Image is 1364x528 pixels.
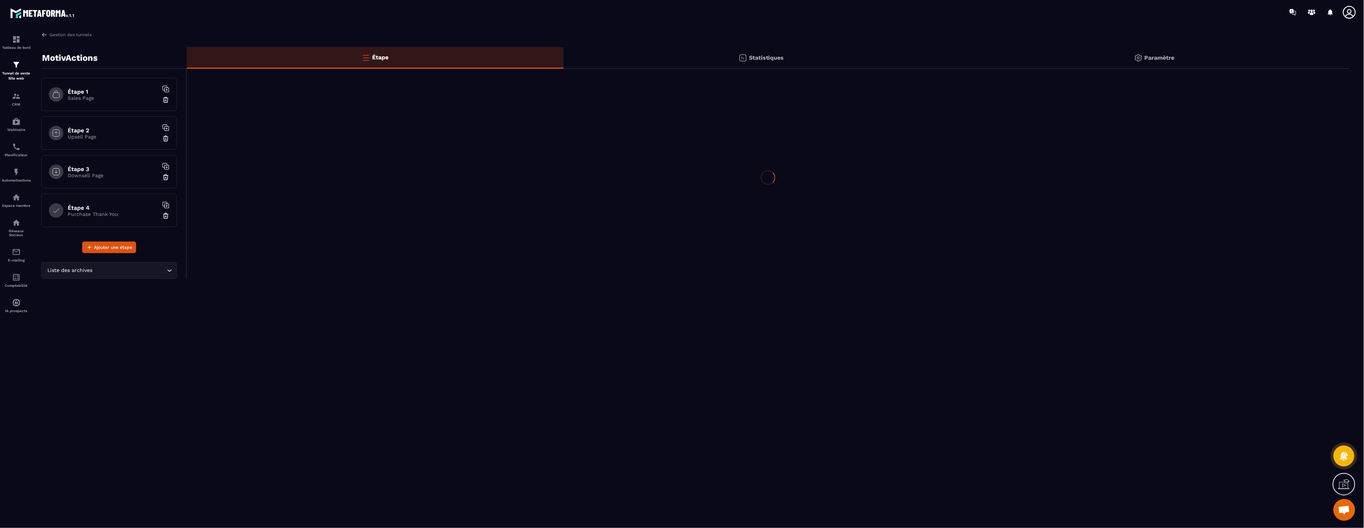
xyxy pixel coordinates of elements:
[12,273,21,282] img: accountant
[94,267,165,274] input: Search for option
[12,248,21,256] img: email
[2,112,31,137] a: automationsautomationsWebinaire
[10,7,75,20] img: logo
[12,92,21,101] img: formation
[1134,54,1143,62] img: setting-gr.5f69749f.svg
[82,242,136,253] button: Ajouter une étape
[162,174,169,181] img: trash
[41,262,177,279] div: Search for option
[738,54,747,62] img: stats.20deebd0.svg
[2,213,31,242] a: social-networksocial-networkRéseaux Sociaux
[2,128,31,132] p: Webinaire
[2,204,31,208] p: Espace membre
[46,267,94,274] span: Liste des archives
[12,142,21,151] img: scheduler
[2,258,31,262] p: E-mailing
[68,88,158,95] h6: Étape 1
[2,46,31,50] p: Tableau de bord
[68,166,158,173] h6: Étape 3
[12,193,21,202] img: automations
[162,135,169,142] img: trash
[2,188,31,213] a: automationsautomationsEspace membre
[1145,54,1175,61] p: Paramètre
[1334,499,1355,521] div: Ouvrir le chat
[41,31,48,38] img: arrow
[2,268,31,293] a: accountantaccountantComptabilité
[2,229,31,237] p: Réseaux Sociaux
[68,204,158,211] h6: Étape 4
[2,86,31,112] a: formationformationCRM
[2,153,31,157] p: Planificateur
[12,218,21,227] img: social-network
[372,54,388,61] p: Étape
[2,178,31,182] p: Automatisations
[12,60,21,69] img: formation
[94,244,132,251] span: Ajouter une étape
[68,127,158,134] h6: Étape 2
[68,173,158,178] p: Downsell Page
[12,117,21,126] img: automations
[2,30,31,55] a: formationformationTableau de bord
[42,51,98,65] p: MotivActions
[2,284,31,288] p: Comptabilité
[12,35,21,44] img: formation
[2,71,31,81] p: Tunnel de vente Site web
[162,96,169,103] img: trash
[2,102,31,106] p: CRM
[362,53,370,62] img: bars-o.4a397970.svg
[68,134,158,140] p: Upsell Page
[68,211,158,217] p: Purchase Thank You
[41,31,92,38] a: Gestion des tunnels
[68,95,158,101] p: Sales Page
[162,212,169,220] img: trash
[12,298,21,307] img: automations
[2,309,31,313] p: IA prospects
[12,168,21,176] img: automations
[2,55,31,86] a: formationformationTunnel de vente Site web
[749,54,784,61] p: Statistiques
[2,162,31,188] a: automationsautomationsAutomatisations
[2,242,31,268] a: emailemailE-mailing
[2,137,31,162] a: schedulerschedulerPlanificateur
